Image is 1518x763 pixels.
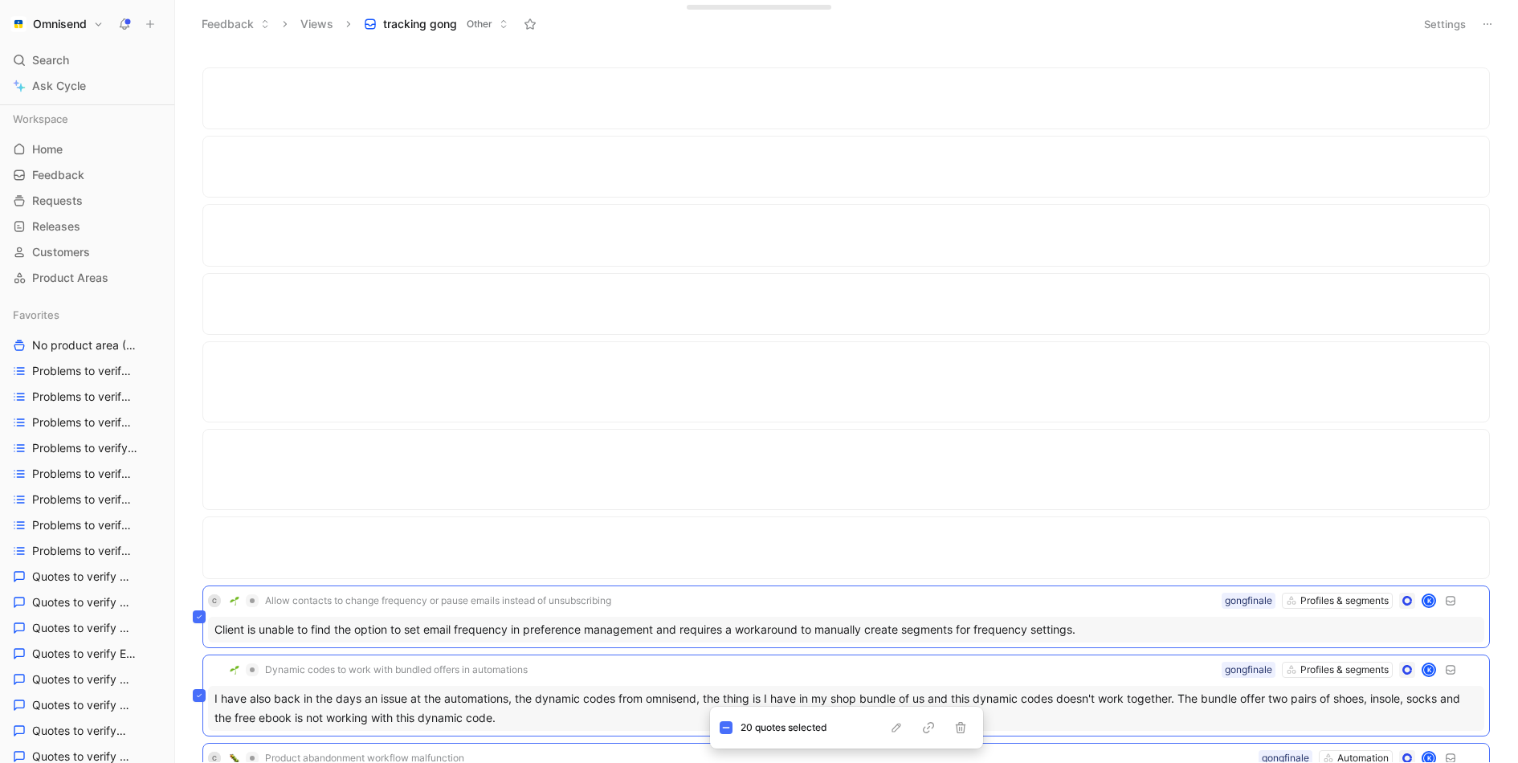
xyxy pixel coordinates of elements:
a: Quotes to verify Audience [6,590,168,614]
span: Quotes to verify DeCo [32,620,132,636]
a: C🌱Allow contacts to change frequency or pause emails instead of unsubscribingProfiles & segmentsg... [202,586,1490,648]
a: Customers [6,240,168,264]
span: No product area (Unknowns) [32,337,141,354]
a: Problems to verify Email Builder [6,436,168,460]
span: Customers [32,244,90,260]
a: Feedback [6,163,168,187]
span: Home [32,141,63,157]
div: Favorites [6,303,168,327]
a: Problems to verify DeCo [6,410,168,435]
span: tracking gong [383,16,457,32]
button: Feedback [194,12,277,36]
a: Problems to verify Reporting [6,539,168,563]
span: Quotes to verify Forms [32,697,132,713]
a: Quotes to verify Forms [6,693,168,717]
a: Problems to verify Activation [6,359,168,383]
a: Quotes to verify DeCo [6,616,168,640]
span: Feedback [32,167,84,183]
a: Ask Cycle [6,74,168,98]
button: Settings [1417,13,1473,35]
span: Quotes to verify Activation [32,569,136,585]
button: tracking gongOther [357,12,516,36]
span: Requests [32,193,83,209]
a: Problems to verify MO [6,513,168,537]
span: Quotes to verify MO [32,723,129,739]
div: Workspace [6,107,168,131]
span: Problems to verify Reporting [32,543,137,559]
a: Releases [6,214,168,239]
span: Problems to verify MO [32,517,132,533]
a: Quotes to verify Expansion [6,667,168,692]
span: Quotes to verify Email builder [32,646,137,662]
a: Problems to verify Expansion [6,462,168,486]
a: Quotes to verify MO [6,719,168,743]
span: Problems to verify DeCo [32,414,133,430]
span: Other [467,16,492,32]
span: Search [32,51,69,70]
span: Problems to verify Activation [32,363,137,379]
span: Releases [32,218,80,235]
button: Views [293,12,341,36]
span: Workspace [13,111,68,127]
h1: Omnisend [33,17,87,31]
span: Quotes to verify Audience [32,594,135,610]
span: Problems to verify Expansion [32,466,137,482]
a: Quotes to verify Activation [6,565,168,589]
a: logo🌱Dynamic codes to work with bundled offers in automationsProfiles & segmentsgongfinaleKI have... [202,655,1490,736]
a: Home [6,137,168,161]
span: Problems to verify Email Builder [32,440,139,456]
button: OmnisendOmnisend [6,13,108,35]
span: Ask Cycle [32,76,86,96]
a: Problems to verify Audience [6,385,168,409]
a: Requests [6,189,168,213]
a: Product Areas [6,266,168,290]
span: Problems to verify Forms [32,492,134,508]
span: Product Areas [32,270,108,286]
a: Problems to verify Forms [6,488,168,512]
a: Quotes to verify Email builder [6,642,168,666]
span: Favorites [13,307,59,323]
a: No product area (Unknowns) [6,333,168,357]
div: 20 quotes selected [741,720,887,736]
div: Search [6,48,168,72]
span: Problems to verify Audience [32,389,137,405]
img: Omnisend [10,16,27,32]
span: Quotes to verify Expansion [32,671,136,688]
